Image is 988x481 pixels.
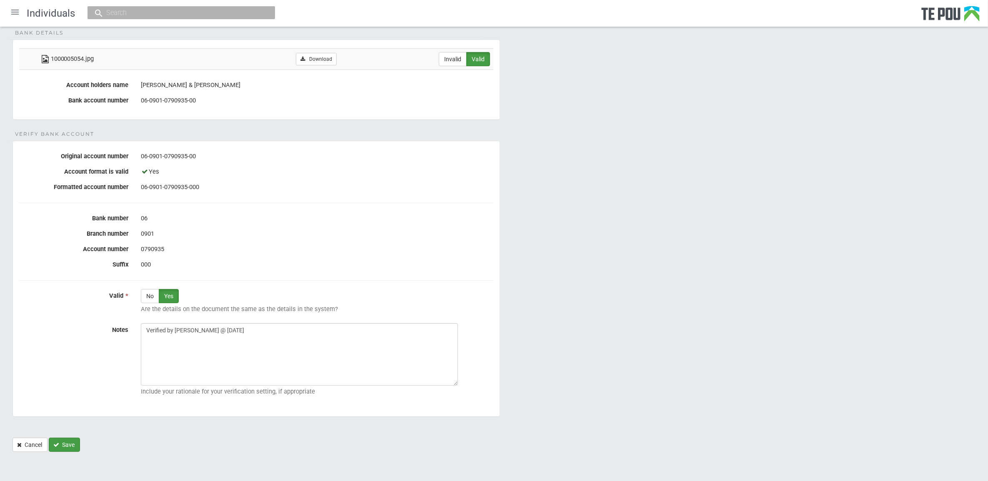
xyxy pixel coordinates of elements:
[296,53,336,65] a: Download
[104,8,250,17] input: Search
[439,52,467,66] label: Invalid
[141,94,493,108] div: 06-0901-0790935-00
[141,150,493,164] div: 06-0901-0790935-00
[141,258,493,272] div: 000
[141,180,493,194] div: 06-0901-0790935-000
[141,242,493,257] div: 0790935
[109,292,123,299] span: Valid
[13,242,135,253] label: Account number
[15,29,63,37] span: Bank details
[13,150,135,160] label: Original account number
[112,326,128,334] span: Notes
[13,78,135,89] label: Account holders name
[141,78,493,92] div: [PERSON_NAME] & [PERSON_NAME]
[13,438,48,452] a: Cancel
[159,289,179,303] label: Yes
[49,438,80,452] button: Save
[13,258,135,268] label: Suffix
[13,212,135,222] label: Bank number
[141,212,493,226] div: 06
[141,165,493,179] div: Yes
[37,48,197,70] td: 1000005054.jpg
[141,388,493,395] p: Include your rationale for your verification setting, if appropriate
[466,52,490,66] label: Valid
[13,94,135,104] label: Bank account number
[141,289,159,303] label: No
[13,165,135,175] label: Account format is valid
[141,305,493,313] p: Are the details on the document the same as the details in the system?
[13,227,135,237] label: Branch number
[15,130,94,138] span: Verify Bank Account
[141,227,493,241] div: 0901
[13,180,135,191] label: Formatted account number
